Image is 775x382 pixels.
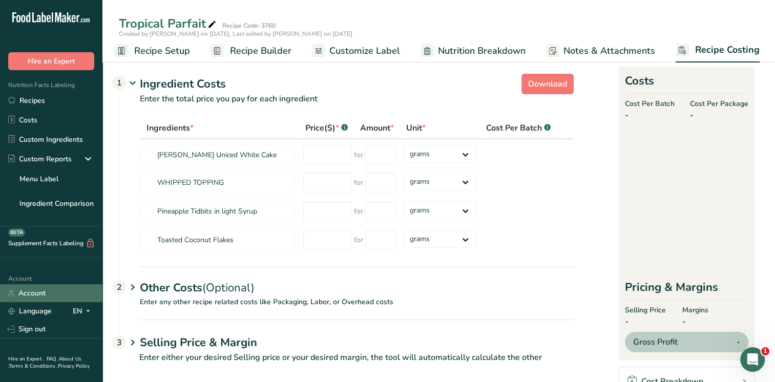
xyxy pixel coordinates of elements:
span: Gross Profit [633,336,678,348]
span: Amount [360,122,394,134]
p: Enter either your desired Selling price or your desired margin, the tool will automatically calcu... [119,351,574,376]
button: Download [521,74,574,94]
span: Notes & Attachments [563,44,655,58]
div: 1 [112,76,126,90]
span: Unit [406,122,426,134]
span: for [354,235,363,245]
a: Hire an Expert . [8,355,45,363]
div: EN [73,305,94,317]
span: Cost Per Batch [625,98,675,109]
span: - [625,109,675,121]
p: Enter the total price you pay for each ingredient [119,93,574,117]
button: Hire an Expert [8,52,94,70]
span: 1 [761,347,769,355]
span: - [737,336,740,348]
a: Recipe Costing [676,38,760,63]
p: Enter any other recipe related costs like Packaging, Labor, or Overhead costs [119,296,574,320]
div: Price($) [305,122,348,134]
span: Recipe Costing [695,43,760,57]
h2: Costs [625,73,748,94]
div: Custom Reports [8,154,72,164]
div: Pricing & Margins [625,279,748,301]
span: Recipe Setup [134,44,190,58]
h1: Selling Price & Margin [140,334,574,351]
div: Tropical Parfait [119,14,218,33]
div: 2 [112,280,126,294]
span: for [354,177,363,188]
a: Language [8,302,52,320]
span: Nutrition Breakdown [438,44,526,58]
div: Ingredient Costs [140,76,574,93]
span: Cost Per Batch [486,122,542,134]
span: Margins [682,305,708,315]
iframe: Intercom live chat [740,347,765,372]
a: Recipe Setup [115,39,190,62]
a: Notes & Attachments [546,39,655,62]
span: for [354,150,363,160]
span: - [625,315,666,328]
div: BETA [8,228,25,237]
span: Cost Per Package [690,98,748,109]
span: - [690,109,748,121]
span: for [354,206,363,217]
a: Customize Label [312,39,400,62]
a: FAQ . [47,355,59,363]
a: Privacy Policy [58,363,90,370]
span: (Optional) [202,280,255,295]
span: Recipe Builder [230,44,291,58]
a: About Us . [8,355,81,370]
div: 3 [112,335,126,349]
a: Nutrition Breakdown [421,39,526,62]
div: Recipe Code: 3760 [222,21,276,30]
span: Created by [PERSON_NAME] on [DATE], Last edited by [PERSON_NAME] on [DATE] [119,30,352,38]
span: Ingredients [146,122,194,134]
a: Recipe Builder [211,39,291,62]
span: Selling Price [625,305,666,315]
div: Other Costs [140,267,574,296]
a: Terms & Conditions . [9,363,58,370]
span: Customize Label [329,44,400,58]
span: - [682,315,708,328]
span: Download [528,78,567,90]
